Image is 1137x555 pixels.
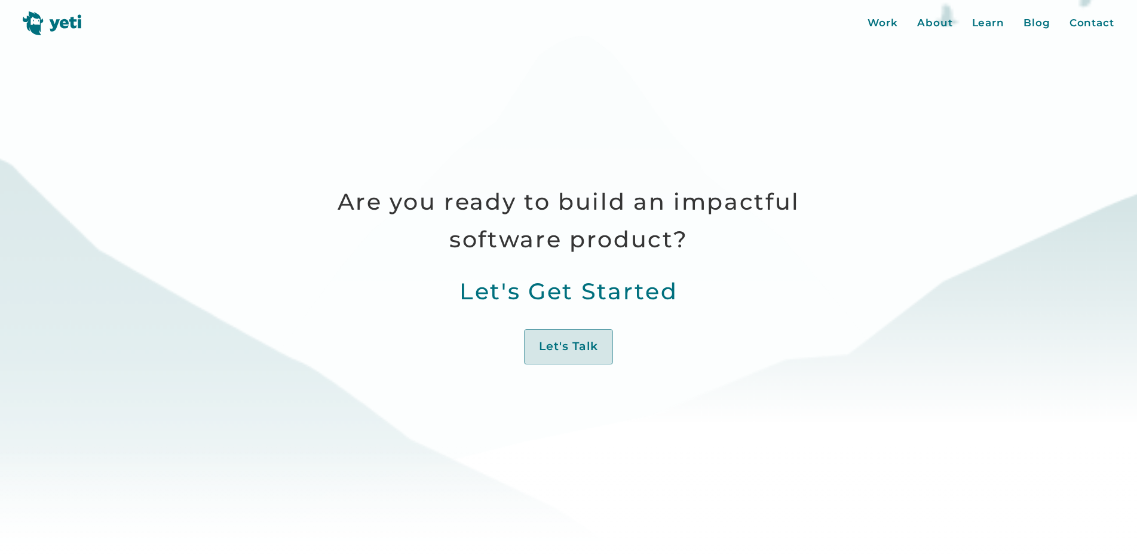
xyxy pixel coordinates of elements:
[284,183,853,259] p: Are you ready to build an impactful software product?
[868,16,898,31] a: Work
[23,11,82,35] img: Yeti logo
[972,16,1005,31] a: Learn
[1069,16,1114,31] a: Contact
[1023,16,1050,31] a: Blog
[917,16,953,31] a: About
[284,272,853,310] p: Let's Get Started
